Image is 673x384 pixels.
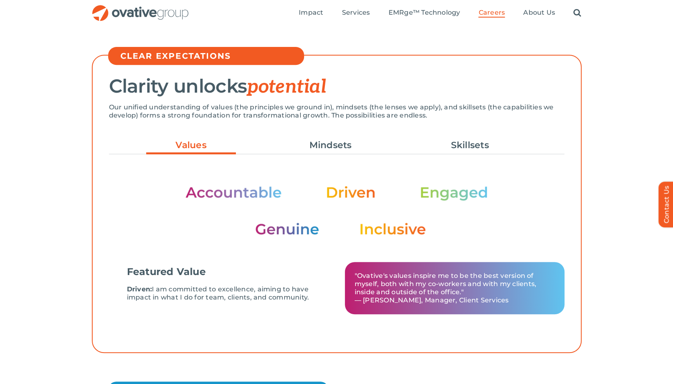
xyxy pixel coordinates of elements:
p: "Ovative's values inspire me to be the best version of myself, both with my co-workers and with m... [355,272,555,304]
a: Search [573,9,581,18]
span: Impact [299,9,323,17]
a: Careers [478,9,505,18]
ul: Post Filters [109,134,564,156]
span: About Us [523,9,555,17]
h5: CLEAR EXPECTATIONS [120,51,300,61]
span: EMRge™ Technology [388,9,460,17]
span: potential [247,75,326,98]
a: Skillsets [425,138,515,152]
span: Careers [478,9,505,17]
a: About Us [523,9,555,18]
span: Services [342,9,370,17]
a: Values [146,138,236,156]
p: I am committed to excellence, aiming to have impact in what I do for team, clients, and community. [127,285,327,302]
a: EMRge™ Technology [388,9,460,18]
a: Impact [299,9,323,18]
b: Driven: [127,285,152,293]
a: Mindsets [286,138,375,152]
a: OG_Full_horizontal_RGB [91,4,189,12]
a: Services [342,9,370,18]
h2: Clarity unlocks [109,76,564,97]
img: Stats [185,185,488,236]
p: Featured Value [127,266,206,277]
p: Our unified understanding of values (the principles we ground in), mindsets (the lenses we apply)... [109,103,564,120]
